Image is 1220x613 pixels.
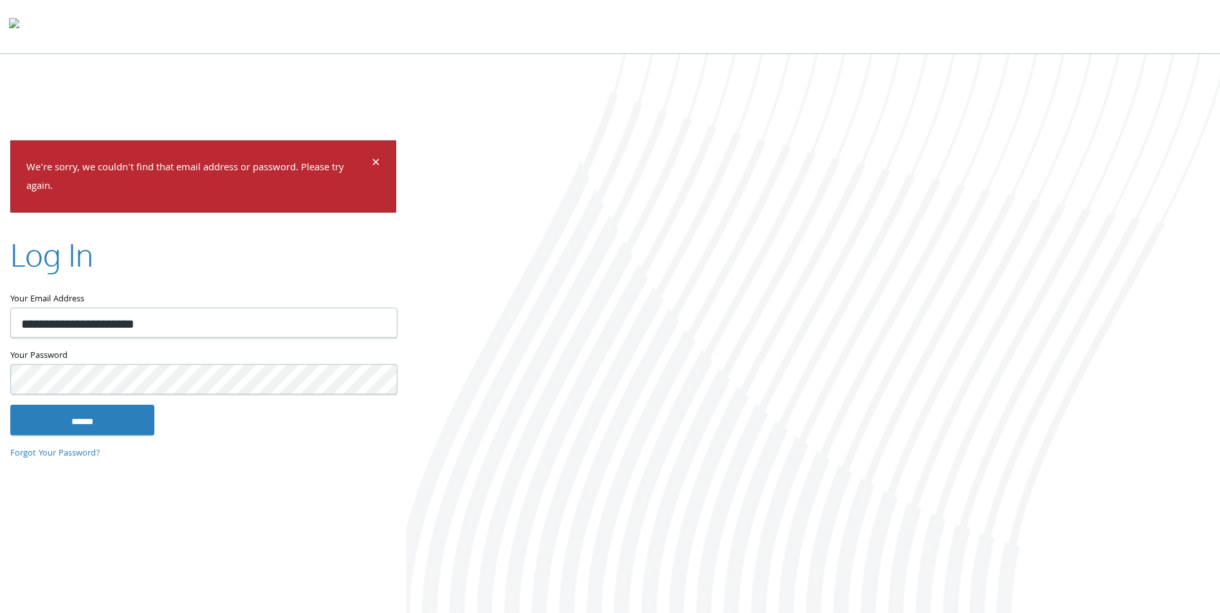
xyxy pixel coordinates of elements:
a: Forgot Your Password? [10,447,100,461]
img: todyl-logo-dark.svg [9,13,19,39]
button: Dismiss alert [372,157,380,172]
span: × [372,152,380,177]
p: We're sorry, we couldn't find that email address or password. Please try again. [26,159,370,197]
label: Your Password [10,348,396,364]
h2: Log In [10,233,93,276]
